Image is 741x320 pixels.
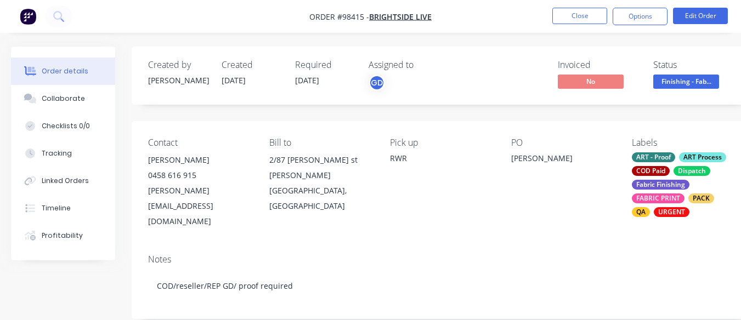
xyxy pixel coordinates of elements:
div: PO [511,138,615,148]
span: Order #98415 - [309,12,369,22]
div: Profitability [42,231,83,241]
span: [DATE] [222,75,246,85]
div: Created by [148,60,208,70]
div: Invoiced [558,60,640,70]
button: Checklists 0/0 [11,112,115,140]
a: BRIGHTSIDE LIVE [369,12,432,22]
div: Timeline [42,203,71,213]
button: Tracking [11,140,115,167]
button: Timeline [11,195,115,222]
button: Linked Orders [11,167,115,195]
div: RWR [390,152,494,164]
div: [PERSON_NAME] [148,152,252,168]
div: 2/87 [PERSON_NAME] st[PERSON_NAME][GEOGRAPHIC_DATA], [GEOGRAPHIC_DATA] [269,152,373,214]
div: Contact [148,138,252,148]
div: 2/87 [PERSON_NAME] st [269,152,373,168]
div: FABRIC PRINT [632,193,685,203]
div: Fabric Finishing [632,180,689,190]
div: Required [295,60,355,70]
div: Linked Orders [42,176,89,186]
div: COD/reseller/REP GD/ proof required [148,269,736,302]
div: URGENT [654,207,689,217]
img: Factory [20,8,36,25]
div: COD Paid [632,166,670,176]
div: Status [653,60,736,70]
span: Finishing - Fab... [653,75,719,88]
div: QA [632,207,650,217]
div: PACK [688,193,714,203]
div: Created [222,60,282,70]
div: [PERSON_NAME][EMAIL_ADDRESS][DOMAIN_NAME] [148,183,252,229]
div: Collaborate [42,94,85,104]
div: Pick up [390,138,494,148]
button: Close [552,8,607,24]
div: Dispatch [674,166,710,176]
button: Profitability [11,222,115,249]
div: Labels [632,138,736,148]
span: No [558,75,624,88]
div: Assigned to [369,60,478,70]
button: Collaborate [11,85,115,112]
div: [PERSON_NAME]0458 616 915[PERSON_NAME][EMAIL_ADDRESS][DOMAIN_NAME] [148,152,252,229]
div: 0458 616 915 [148,168,252,183]
div: ART Process [679,152,726,162]
button: Options [613,8,668,25]
button: Edit Order [673,8,728,24]
div: Notes [148,254,736,265]
div: Checklists 0/0 [42,121,90,131]
div: Bill to [269,138,373,148]
button: Finishing - Fab... [653,75,719,91]
button: Order details [11,58,115,85]
div: ART - Proof [632,152,675,162]
div: [PERSON_NAME] [511,152,615,168]
button: GD [369,75,385,91]
div: [PERSON_NAME][GEOGRAPHIC_DATA], [GEOGRAPHIC_DATA] [269,168,373,214]
span: [DATE] [295,75,319,85]
div: Order details [42,66,88,76]
div: Tracking [42,148,72,158]
div: [PERSON_NAME] [148,75,208,86]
